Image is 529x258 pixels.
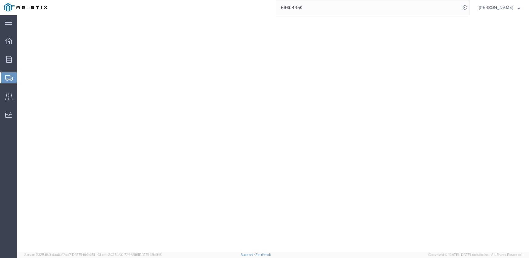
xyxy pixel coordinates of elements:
[24,253,95,256] span: Server: 2025.18.0-daa1fe12ee7
[255,253,271,256] a: Feedback
[138,253,162,256] span: [DATE] 08:10:16
[478,4,521,11] button: [PERSON_NAME]
[17,15,529,252] iframe: FS Legacy Container
[71,253,95,256] span: [DATE] 10:04:51
[241,253,256,256] a: Support
[4,3,47,12] img: logo
[479,4,513,11] span: Chantelle Bower
[428,252,522,257] span: Copyright © [DATE]-[DATE] Agistix Inc., All Rights Reserved
[276,0,461,15] input: Search for shipment number, reference number
[98,253,162,256] span: Client: 2025.18.0-7346316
